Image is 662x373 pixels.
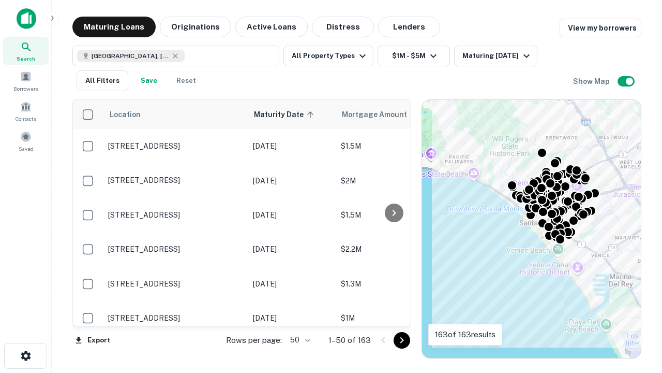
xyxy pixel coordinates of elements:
p: [DATE] [253,243,330,255]
button: Export [72,333,113,348]
p: [STREET_ADDRESS] [108,141,243,151]
p: [DATE] [253,312,330,324]
a: Saved [3,127,49,155]
p: $1M [341,312,444,324]
h6: Show Map [573,76,611,87]
a: Search [3,37,49,65]
div: 50 [286,333,312,348]
span: Contacts [16,114,36,123]
div: 0 0 [422,100,641,358]
iframe: Chat Widget [610,290,662,340]
th: Location [103,100,248,129]
span: Location [109,108,141,121]
button: Originations [160,17,231,37]
span: Search [17,54,35,63]
span: [GEOGRAPHIC_DATA], [GEOGRAPHIC_DATA], [GEOGRAPHIC_DATA] [92,51,169,61]
span: Mortgage Amount [342,108,420,121]
button: Go to next page [394,332,410,349]
span: Saved [19,145,34,153]
p: [DATE] [253,175,330,187]
p: [STREET_ADDRESS] [108,313,243,323]
button: Reset [170,70,203,91]
button: Distress [312,17,374,37]
a: View my borrowers [560,19,641,37]
button: Lenders [378,17,440,37]
p: $1.5M [341,209,444,221]
div: Maturing [DATE] [462,50,533,62]
button: All Filters [77,70,128,91]
button: Save your search to get updates of matches that match your search criteria. [132,70,165,91]
p: $2M [341,175,444,187]
p: Rows per page: [226,334,282,347]
p: [STREET_ADDRESS] [108,176,243,185]
th: Maturity Date [248,100,336,129]
a: Borrowers [3,67,49,95]
span: Borrowers [13,84,38,93]
p: $1.5M [341,140,444,152]
button: [GEOGRAPHIC_DATA], [GEOGRAPHIC_DATA], [GEOGRAPHIC_DATA] [72,46,279,66]
p: 163 of 163 results [435,328,495,341]
p: $2.2M [341,243,444,255]
img: capitalize-icon.png [17,8,36,29]
p: $1.3M [341,278,444,290]
a: Contacts [3,97,49,125]
th: Mortgage Amount [336,100,449,129]
button: Maturing Loans [72,17,156,37]
span: Maturity Date [254,108,317,121]
p: [DATE] [253,140,330,152]
p: [STREET_ADDRESS] [108,279,243,289]
button: $1M - $5M [378,46,450,66]
button: Active Loans [235,17,308,37]
p: [STREET_ADDRESS] [108,210,243,220]
p: [STREET_ADDRESS] [108,245,243,254]
button: Maturing [DATE] [454,46,537,66]
p: [DATE] [253,278,330,290]
p: 1–50 of 163 [328,334,371,347]
p: [DATE] [253,209,330,221]
button: All Property Types [283,46,373,66]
